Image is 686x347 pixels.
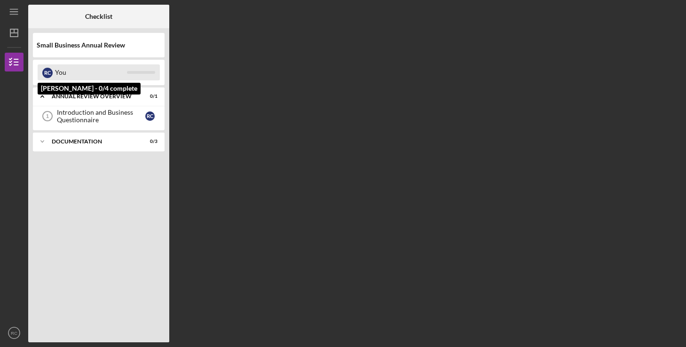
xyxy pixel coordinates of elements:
[141,94,158,99] div: 0 / 1
[42,68,53,78] div: R C
[11,331,17,336] text: RC
[55,64,127,80] div: You
[145,111,155,121] div: R C
[5,323,24,342] button: RC
[141,139,158,144] div: 0 / 3
[46,113,49,119] tspan: 1
[57,109,145,124] div: Introduction and Business Questionnaire
[52,94,134,99] div: Annual Review Overview
[52,139,134,144] div: Documentation
[85,13,112,20] b: Checklist
[37,41,161,49] div: Small Business Annual Review
[38,107,160,126] a: 1Introduction and Business QuestionnaireRC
